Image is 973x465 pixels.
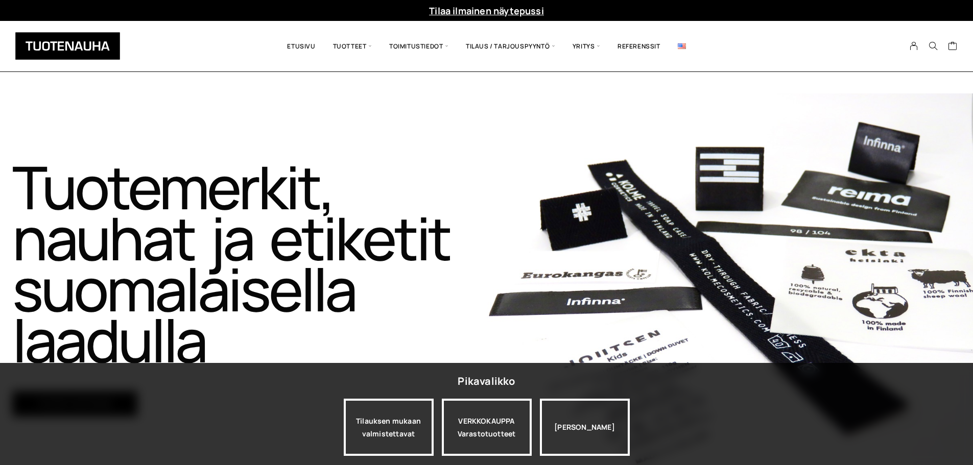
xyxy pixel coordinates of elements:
span: Tilaus / Tarjouspyyntö [457,29,564,64]
div: VERKKOKAUPPA Varastotuotteet [442,399,532,456]
img: Tuotenauha Oy [15,32,120,60]
span: Tuotteet [324,29,381,64]
a: My Account [904,41,924,51]
div: [PERSON_NAME] [540,399,630,456]
a: Tilaa ilmainen näytepussi [429,5,544,17]
a: VERKKOKAUPPAVarastotuotteet [442,399,532,456]
span: Yritys [564,29,609,64]
a: Cart [948,41,958,53]
span: Toimitustiedot [381,29,457,64]
a: Etusivu [278,29,324,64]
a: Referenssit [609,29,669,64]
h1: Tuotemerkit, nauhat ja etiketit suomalaisella laadulla​ [12,161,485,365]
button: Search [923,41,943,51]
img: English [678,43,686,49]
div: Pikavalikko [458,372,515,390]
a: Tilauksen mukaan valmistettavat [344,399,434,456]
